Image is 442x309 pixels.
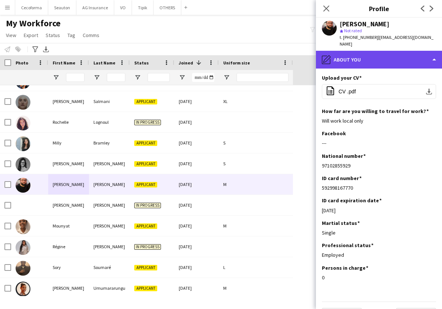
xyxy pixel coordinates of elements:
div: Salmani [89,91,130,112]
img: Giordano Luca [16,178,30,193]
img: Mounyat Ahmed [16,219,30,234]
button: Tipik [132,0,154,15]
h3: Persons in charge [322,265,368,271]
span: Applicant [134,286,157,291]
div: 592998167770 [322,185,436,191]
span: In progress [134,203,161,208]
div: [PERSON_NAME] [48,174,89,195]
div: [DATE] [174,216,219,236]
span: Uniform size [223,60,250,66]
span: In progress [134,120,161,125]
div: Will work local only [322,117,436,124]
div: Lognoul [89,112,130,132]
button: Open Filter Menu [134,74,141,81]
h3: National number [322,153,366,159]
span: M [223,285,227,291]
div: [PERSON_NAME] [48,278,89,298]
div: [DATE] [322,207,436,214]
span: | [EMAIL_ADDRESS][DOMAIN_NAME] [340,34,433,47]
span: Comms [83,32,99,39]
h3: Professional status [322,242,373,249]
h3: ID card number [322,175,362,182]
input: Status Filter Input [148,73,170,82]
span: Applicant [134,265,157,270]
span: Status [134,60,149,66]
span: Status [46,32,60,39]
button: AG Insurance [76,0,114,15]
a: Status [43,30,63,40]
button: Open Filter Menu [223,74,230,81]
div: [DATE] [174,112,219,132]
span: In progress [134,244,161,250]
span: Tag [67,32,75,39]
div: Employed [322,252,436,258]
div: Single [322,229,436,236]
img: Inès Salmani [16,95,30,110]
div: Umumararungu [89,278,130,298]
h3: Martial status [322,220,360,226]
a: View [3,30,19,40]
button: OTHERS [154,0,181,15]
div: [PERSON_NAME] [89,216,130,236]
div: 97102855929 [322,162,436,169]
div: Régine [48,236,89,257]
button: Cecoforma [15,0,48,15]
img: Rochelle Lognoul [16,116,30,130]
app-action-btn: Export XLSX [42,45,50,54]
span: M [223,223,227,229]
button: VO [114,0,132,15]
h3: Facebook [322,130,346,137]
div: Mounyat [48,216,89,236]
span: Joined [179,60,193,66]
span: Applicant [134,140,157,146]
div: [PERSON_NAME] [48,153,89,174]
span: Applicant [134,161,157,167]
div: [PERSON_NAME] [340,21,389,27]
app-action-btn: Advanced filters [31,45,40,54]
div: [DATE] [174,91,219,112]
span: My Workforce [6,18,60,29]
div: Rochelle [48,112,89,132]
a: Export [21,30,41,40]
div: [DATE] [174,257,219,278]
span: CV .pdf [339,89,356,94]
img: Elodie Van Cauwenberghe [16,157,30,172]
input: Joined Filter Input [192,73,214,82]
div: [PERSON_NAME] [48,195,89,215]
span: View [6,32,16,39]
div: [DATE] [174,153,219,174]
input: First Name Filter Input [66,73,85,82]
img: Marie Celine Umumararungu [16,282,30,296]
div: [PERSON_NAME] [89,174,130,195]
span: Export [24,32,38,39]
div: [DATE] [174,133,219,153]
span: Not rated [344,28,362,33]
div: --- [322,140,436,146]
h3: Profile [316,4,442,13]
span: Applicant [134,223,157,229]
a: Comms [80,30,102,40]
span: M [223,182,227,187]
div: [PERSON_NAME] [89,153,130,174]
div: [PERSON_NAME] [89,195,130,215]
button: Open Filter Menu [179,74,185,81]
span: First Name [53,60,75,66]
div: Milly [48,133,89,153]
div: About you [316,51,442,69]
span: Applicant [134,99,157,104]
div: [DATE] [174,195,219,215]
button: Open Filter Menu [93,74,100,81]
span: Photo [16,60,28,66]
div: Bramley [89,133,130,153]
span: S [223,140,225,146]
button: Seauton [48,0,76,15]
span: XL [223,99,228,104]
span: S [223,161,225,166]
input: Uniform size Filter Input [237,73,288,82]
img: Sory Soumaré [16,261,30,276]
h3: ID card expiration date [322,197,382,204]
div: Sory [48,257,89,278]
h3: How far are you willing to travel for work? [322,108,429,114]
div: [DATE] [174,278,219,298]
input: Last Name Filter Input [107,73,125,82]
